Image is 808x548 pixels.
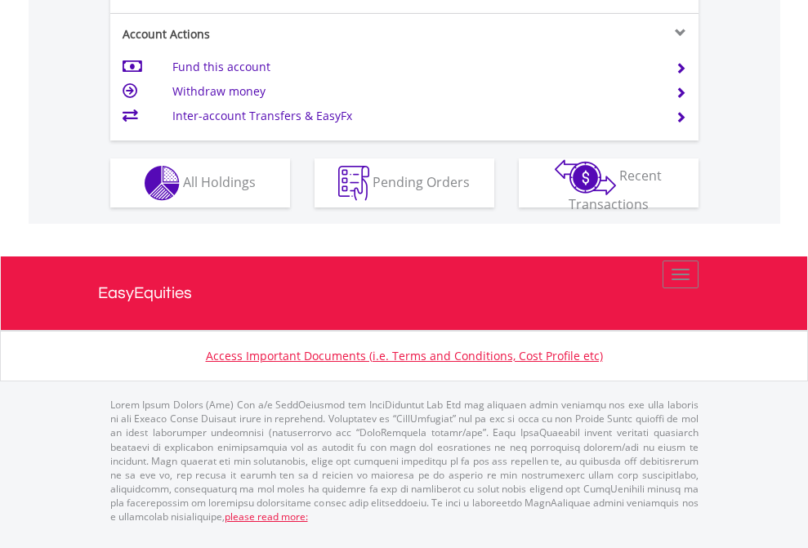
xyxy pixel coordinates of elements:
[145,166,180,201] img: holdings-wht.png
[225,510,308,523] a: please read more:
[172,79,655,104] td: Withdraw money
[110,158,290,207] button: All Holdings
[338,166,369,201] img: pending_instructions-wht.png
[555,159,616,195] img: transactions-zar-wht.png
[519,158,699,207] button: Recent Transactions
[172,55,655,79] td: Fund this account
[373,172,470,190] span: Pending Orders
[315,158,494,207] button: Pending Orders
[206,348,603,363] a: Access Important Documents (i.e. Terms and Conditions, Cost Profile etc)
[183,172,256,190] span: All Holdings
[110,398,699,523] p: Lorem Ipsum Dolors (Ame) Con a/e SeddOeiusmod tem InciDiduntut Lab Etd mag aliquaen admin veniamq...
[110,26,404,42] div: Account Actions
[98,256,711,330] a: EasyEquities
[172,104,655,128] td: Inter-account Transfers & EasyFx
